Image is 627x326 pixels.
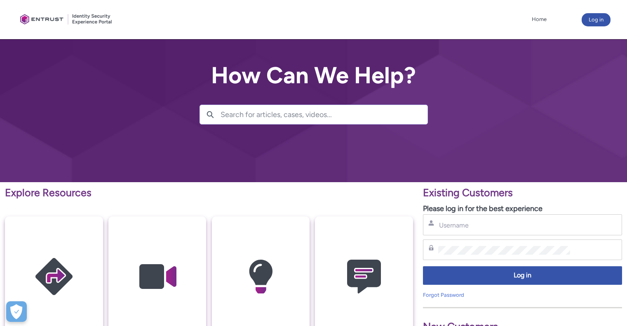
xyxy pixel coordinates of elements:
input: Username [438,221,570,230]
p: Please log in for the best experience [423,203,622,214]
span: Log in [428,271,617,280]
button: Search [200,105,221,124]
button: Log in [582,13,611,26]
h2: How Can We Help? [200,63,428,88]
div: Cookie Preferences [6,301,27,322]
img: Getting Started [15,232,93,321]
iframe: Qualified Messenger [480,136,627,326]
input: Search for articles, cases, videos... [221,105,427,124]
a: Forgot Password [423,292,464,298]
button: Open Preferences [6,301,27,322]
img: Contact Support [325,232,403,321]
p: Explore Resources [5,185,413,201]
p: Existing Customers [423,185,622,201]
img: Video Guides [118,232,197,321]
button: Log in [423,266,622,285]
a: Home [530,13,549,26]
img: Knowledge Articles [221,232,300,321]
